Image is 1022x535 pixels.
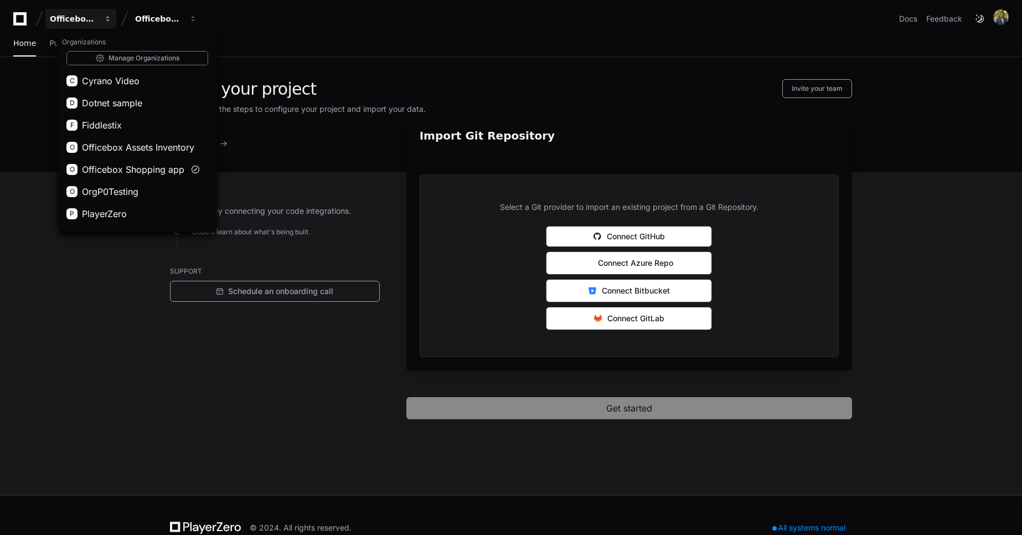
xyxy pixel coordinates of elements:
[993,9,1009,25] img: avatar
[406,397,852,419] button: Get started
[546,226,712,247] button: Connect GitHub
[782,79,852,98] button: Invite your team
[66,208,78,219] div: P
[45,9,116,29] button: Officebox Shopping app
[546,279,712,302] button: Connect Bitbucket
[899,13,917,24] a: Docs
[170,267,202,275] span: support
[58,31,217,232] div: Officebox Shopping app
[66,120,78,131] div: F
[50,13,97,24] div: Officebox Shopping app
[58,33,217,51] h1: Organizations
[170,281,380,302] a: Schedule an onboarding call
[546,251,712,275] button: Connect Azure Repo
[82,96,142,110] span: Dotnet sample
[82,119,122,132] span: Fiddlestix
[82,74,140,88] span: Cyrano Video
[250,522,352,533] div: © 2024. All rights reserved.
[602,285,670,296] span: Connect Bitbucket
[170,104,852,115] p: Please follow the steps to configure your project and import your data.
[82,207,127,220] span: PlayerZero
[131,9,202,29] button: Officebox Shopping app
[13,31,36,56] a: Home
[66,142,78,153] div: O
[135,13,183,24] div: Officebox Shopping app
[49,31,101,56] a: Pull Requests
[66,186,78,197] div: O
[926,13,962,24] button: Feedback
[82,141,194,154] span: Officebox Assets Inventory
[500,202,758,213] p: Select a Git provider to import an existing project from a Git Repository.
[13,40,36,47] span: Home
[420,128,839,143] h2: Import Git Repository
[49,40,101,47] span: Pull Requests
[192,228,209,236] span: Code
[170,79,316,99] h1: Setup your project
[82,185,138,198] span: OrgP0Testing
[66,51,208,65] a: Manage Organizations
[546,307,712,330] button: Connect GitLab
[66,164,78,175] div: O
[170,205,380,217] p: Get started by connecting your code integrations.
[66,75,78,86] div: C
[82,163,184,176] span: Officebox Shopping app
[192,225,380,239] p: to learn about what's being built.
[598,258,673,269] span: Connect Azure Repo
[66,97,78,109] div: D
[607,313,664,324] span: Connect GitLab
